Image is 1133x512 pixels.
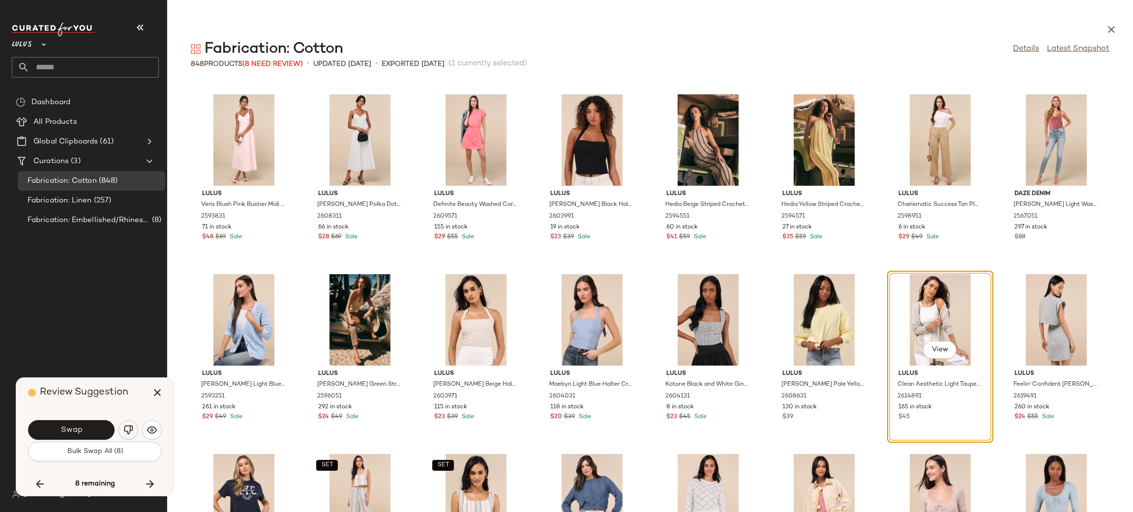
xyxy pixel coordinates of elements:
span: 2608311 [317,212,342,221]
span: 19 in stock [550,223,580,232]
span: $88 [1014,233,1025,242]
img: 12493461_2604131.jpg [658,274,758,366]
a: Details [1013,43,1039,55]
img: 12473181_2608311.jpg [310,94,410,186]
span: 2619491 [1014,392,1037,401]
img: 12441341_2608631.jpg [775,274,874,366]
span: Lulus [898,190,982,199]
span: Lulus [550,370,634,378]
span: $28 [318,233,329,242]
span: $23 [550,233,561,242]
span: Global Clipboards [33,136,98,147]
span: Bulk Swap All (8) [66,448,123,455]
img: 12494921_2567051.jpg [1007,94,1106,186]
span: Charismatic Success Tan Pleated High-Rise Wide-Leg Pants [897,200,981,209]
button: Bulk Swap All (8) [28,442,162,461]
img: 12443421_2609571.jpg [426,94,526,186]
span: Feelin' Confident [PERSON_NAME] Cutout Mini Shirt Dress [1014,380,1097,389]
span: Lulus [434,370,518,378]
img: 12565521_2594551.jpg [658,94,758,186]
img: 12445381_2598951.jpg [891,94,990,186]
span: Hedia Beige Striped Crochet Halter Fringe Midi Dress [665,200,749,209]
span: (8) [150,215,161,226]
span: [PERSON_NAME] Black Halter Crop Top [549,200,633,209]
span: $48 [202,233,213,242]
img: 12434601_2593251.jpg [194,274,294,366]
img: 12568561_2614891.jpg [891,274,990,366]
span: 2604031 [549,392,575,401]
button: SET [432,460,454,471]
span: Lulus [434,190,518,199]
p: Exported [DATE] [382,59,445,69]
img: cfy_white_logo.C9jOOHJF.svg [12,23,95,36]
span: Lulus [202,190,286,199]
span: • [307,58,309,70]
span: 130 in stock [782,403,817,412]
span: $49 [215,413,226,422]
span: Swap [60,426,82,435]
img: 12438881_2603991.jpg [542,94,642,186]
span: Maebyn Light Blue Halter Crop Top [549,380,633,389]
span: 261 in stock [202,403,236,412]
span: Sale [1040,414,1054,420]
span: 118 in stock [550,403,584,412]
span: Kotone Black and White Gingham Embroidered Sleeveless Top [665,380,749,389]
span: $39 [563,233,574,242]
div: Fabrication: Cotton [191,39,343,59]
span: Lulus [202,370,286,378]
span: Sale [692,234,706,240]
span: Fabrication: Embellished/Rhinestone Denim [28,215,150,226]
span: $29 [434,233,445,242]
span: [PERSON_NAME] Green Straight Leg Cargo Pants [317,380,401,389]
span: Lulus [12,33,32,51]
span: 27 in stock [782,223,812,232]
span: Sale [577,414,591,420]
span: $69 [215,233,226,242]
span: Sale [344,414,358,420]
span: Fabrication: Linen [28,195,92,206]
span: Lulus [1014,370,1098,378]
span: Dashboard [31,97,70,108]
span: Sale [692,414,707,420]
span: $45 [679,413,690,422]
span: SET [437,462,449,469]
img: svg%3e [191,44,201,54]
span: $59 [679,233,690,242]
span: 71 in stock [202,223,232,232]
span: 297 in stock [1014,223,1047,232]
span: Fabrication: Cotton [28,175,97,187]
span: Sale [343,234,358,240]
span: [PERSON_NAME] Light Wash Denim High-Rise Distressed Skinny Jeans [1014,200,1097,209]
span: 292 in stock [318,403,352,412]
span: Lulus [666,370,750,378]
span: 66 in stock [318,223,349,232]
span: 2603971 [433,392,457,401]
span: 2596051 [317,392,342,401]
span: $29 [898,233,909,242]
span: 2608631 [781,392,806,401]
span: Sale [808,234,822,240]
span: (1 currently selected) [448,58,527,70]
img: svg%3e [123,425,133,435]
span: (8 Need Review) [242,60,303,68]
span: Lulus [782,370,866,378]
span: 155 in stock [434,223,468,232]
button: View [923,341,956,359]
span: 6 in stock [898,223,925,232]
span: All Products [33,116,77,128]
span: $29 [202,413,213,422]
button: SET [316,460,338,471]
span: 2594571 [781,212,805,221]
span: Sale [460,234,474,240]
span: Definite Beauty Washed Coral Pink Short Sleeve Mini Dress [433,200,517,209]
span: 2598951 [897,212,922,221]
span: Clean Aesthetic Light Taupe Knit Cardigan Sweater [897,380,981,389]
span: $69 [331,233,341,242]
span: Sale [924,234,939,240]
span: $59 [795,233,806,242]
span: Sale [576,234,590,240]
span: $24 [318,413,329,422]
span: $23 [434,413,445,422]
span: 2567051 [1014,212,1038,221]
span: (848) [97,175,118,187]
